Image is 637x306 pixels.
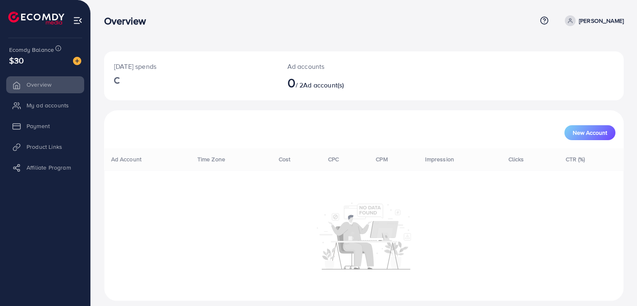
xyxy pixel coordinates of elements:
[579,16,624,26] p: [PERSON_NAME]
[104,15,153,27] h3: Overview
[573,130,607,136] span: New Account
[8,12,64,24] img: logo
[73,16,83,25] img: menu
[9,54,24,66] span: $30
[287,75,397,90] h2: / 2
[9,46,54,54] span: Ecomdy Balance
[287,73,296,92] span: 0
[562,15,624,26] a: [PERSON_NAME]
[303,80,344,90] span: Ad account(s)
[73,57,81,65] img: image
[564,125,615,140] button: New Account
[114,61,267,71] p: [DATE] spends
[287,61,397,71] p: Ad accounts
